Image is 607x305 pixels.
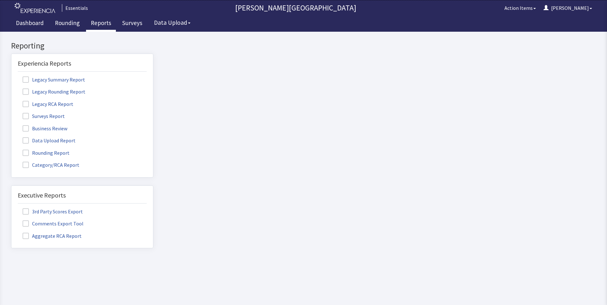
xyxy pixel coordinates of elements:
div: Executive Reports [18,159,147,172]
label: Aggregate RCA Report [18,200,88,208]
button: [PERSON_NAME] [540,2,596,14]
label: Category/RCA Report [18,129,86,137]
p: [PERSON_NAME][GEOGRAPHIC_DATA] [90,3,501,13]
a: Dashboard [11,16,49,32]
label: Rounding Report [18,117,76,125]
label: 3rd Party Scores Export [18,175,89,184]
button: Data Upload [150,17,194,29]
div: Experiencia Reports [18,27,147,40]
button: Action Items [501,2,540,14]
img: experiencia_logo.png [15,3,55,13]
label: Surveys Report [18,80,71,88]
label: Legacy Rounding Report [18,55,92,64]
label: Legacy Summary Report [18,43,91,52]
h2: Reporting [11,10,153,19]
label: Comments Export Tool [18,187,90,196]
label: Data Upload Report [18,104,82,113]
a: Rounding [50,16,84,32]
label: Business Review [18,92,74,101]
a: Reports [86,16,116,32]
div: Essentials [62,4,88,12]
label: Legacy RCA Report [18,68,80,76]
a: Surveys [117,16,147,32]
